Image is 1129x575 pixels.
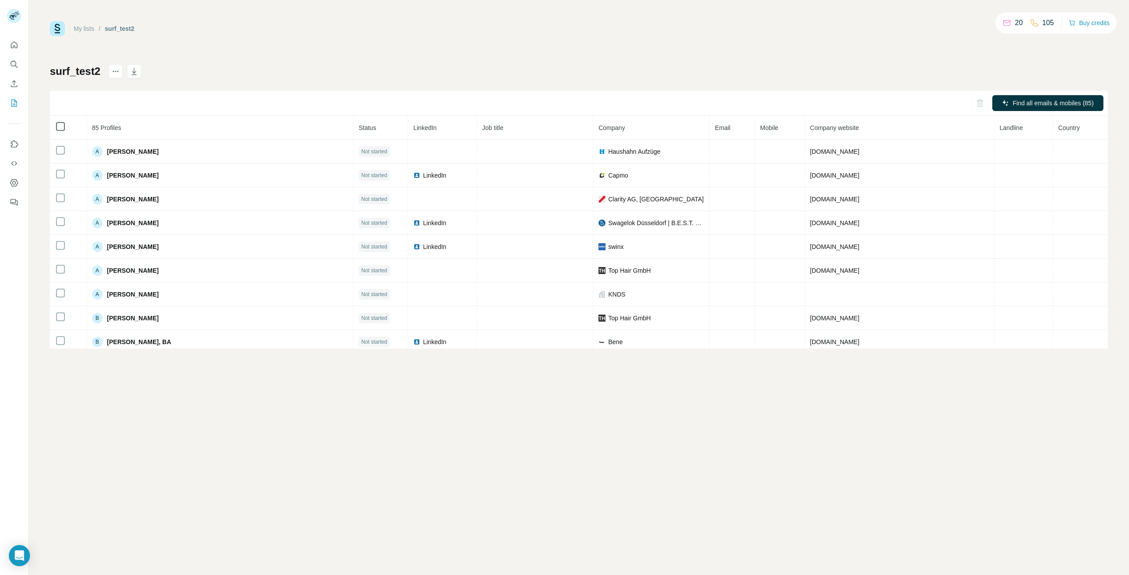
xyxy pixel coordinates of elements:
span: Top Hair GmbH [608,266,650,275]
span: [PERSON_NAME] [107,195,159,204]
p: 105 [1042,18,1054,28]
span: Email [715,124,730,131]
div: A [92,194,103,204]
span: Capmo [608,171,628,180]
span: Not started [361,243,387,251]
span: Not started [361,195,387,203]
div: A [92,218,103,228]
span: Not started [361,219,387,227]
button: Quick start [7,37,21,53]
span: [DOMAIN_NAME] [810,172,860,179]
span: [DOMAIN_NAME] [810,315,860,322]
p: 20 [1015,18,1023,28]
button: actions [108,64,123,78]
span: [DOMAIN_NAME] [810,243,860,250]
img: LinkedIn logo [413,219,420,226]
button: Buy credits [1069,17,1110,29]
button: Dashboard [7,175,21,191]
button: Use Surfe on LinkedIn [7,136,21,152]
div: A [92,170,103,181]
span: [PERSON_NAME] [107,147,159,156]
span: [DOMAIN_NAME] [810,267,860,274]
h1: surf_test2 [50,64,101,78]
span: 85 Profiles [92,124,121,131]
img: company-logo [598,338,606,345]
span: [PERSON_NAME] [107,242,159,251]
span: LinkedIn [423,242,446,251]
img: LinkedIn logo [413,172,420,179]
button: Use Surfe API [7,156,21,171]
div: A [92,265,103,276]
button: My lists [7,95,21,111]
span: LinkedIn [423,171,446,180]
span: [PERSON_NAME] [107,171,159,180]
span: [DOMAIN_NAME] [810,148,860,155]
span: [DOMAIN_NAME] [810,196,860,203]
span: Country [1058,124,1080,131]
span: Not started [361,171,387,179]
span: Job title [482,124,503,131]
button: Find all emails & mobiles (85) [992,95,1103,111]
img: Surfe Logo [50,21,65,36]
span: [PERSON_NAME] [107,290,159,299]
img: company-logo [598,315,606,322]
span: [DOMAIN_NAME] [810,219,860,226]
span: Not started [361,314,387,322]
img: company-logo [598,243,606,250]
span: [PERSON_NAME] [107,219,159,227]
span: Find all emails & mobiles (85) [1013,99,1094,108]
span: Company [598,124,625,131]
img: company-logo [598,148,606,155]
span: swinx [608,242,624,251]
img: company-logo [598,172,606,179]
img: company-logo [598,219,606,226]
div: A [92,146,103,157]
span: Status [359,124,376,131]
span: Not started [361,290,387,298]
img: company-logo [598,267,606,274]
span: Company website [810,124,859,131]
span: Not started [361,148,387,156]
span: Not started [361,267,387,275]
span: Mobile [760,124,778,131]
li: / [99,24,101,33]
span: Haushahn Aufzüge [608,147,660,156]
div: A [92,241,103,252]
div: B [92,313,103,323]
span: LinkedIn [423,338,446,346]
img: LinkedIn logo [413,338,420,345]
img: LinkedIn logo [413,243,420,250]
img: company-logo [598,196,606,203]
span: Clarity AG, [GEOGRAPHIC_DATA] [608,195,704,204]
span: Swagelok Düsseldorf | B.E.S.T. Fluidsysteme GmbH [608,219,704,227]
span: LinkedIn [423,219,446,227]
span: Top Hair GmbH [608,314,650,323]
div: Open Intercom Messenger [9,545,30,566]
span: Landline [1000,124,1023,131]
span: [DOMAIN_NAME] [810,338,860,345]
div: B [92,337,103,347]
span: Bene [608,338,623,346]
button: Enrich CSV [7,76,21,92]
button: Search [7,56,21,72]
div: surf_test2 [105,24,135,33]
span: [PERSON_NAME] [107,266,159,275]
div: A [92,289,103,300]
span: Not started [361,338,387,346]
button: Feedback [7,194,21,210]
span: LinkedIn [413,124,437,131]
a: My lists [74,25,94,32]
span: [PERSON_NAME], BA [107,338,171,346]
span: KNDS [608,290,625,299]
span: [PERSON_NAME] [107,314,159,323]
